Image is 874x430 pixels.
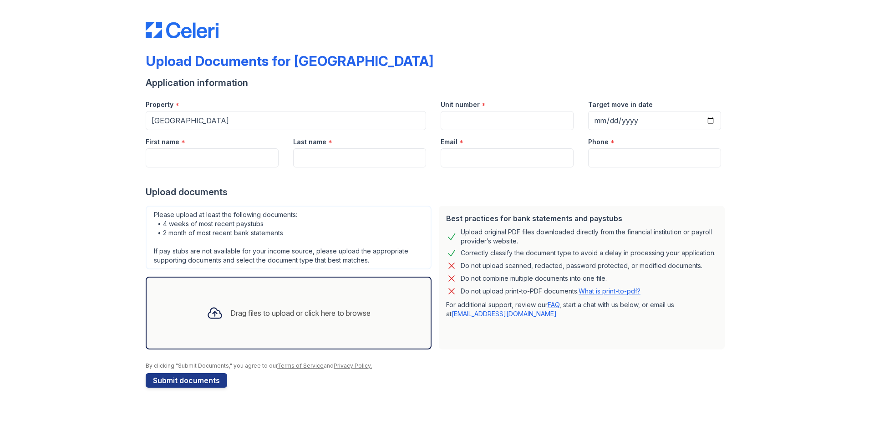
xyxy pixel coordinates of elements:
[146,53,433,69] div: Upload Documents for [GEOGRAPHIC_DATA]
[146,206,432,269] div: Please upload at least the following documents: • 4 weeks of most recent paystubs • 2 month of mo...
[334,362,372,369] a: Privacy Policy.
[461,273,607,284] div: Do not combine multiple documents into one file.
[548,301,559,309] a: FAQ
[146,137,179,147] label: First name
[588,137,609,147] label: Phone
[461,287,640,296] p: Do not upload print-to-PDF documents.
[452,310,557,318] a: [EMAIL_ADDRESS][DOMAIN_NAME]
[461,248,716,258] div: Correctly classify the document type to avoid a delay in processing your application.
[146,100,173,109] label: Property
[461,228,717,246] div: Upload original PDF files downloaded directly from the financial institution or payroll provider’...
[446,300,717,319] p: For additional support, review our , start a chat with us below, or email us at
[588,100,653,109] label: Target move in date
[146,76,728,89] div: Application information
[277,362,324,369] a: Terms of Service
[293,137,326,147] label: Last name
[230,308,371,319] div: Drag files to upload or click here to browse
[579,287,640,295] a: What is print-to-pdf?
[146,22,218,38] img: CE_Logo_Blue-a8612792a0a2168367f1c8372b55b34899dd931a85d93a1a3d3e32e68fde9ad4.png
[146,186,728,198] div: Upload documents
[461,260,702,271] div: Do not upload scanned, redacted, password protected, or modified documents.
[441,100,480,109] label: Unit number
[146,362,728,369] div: By clicking "Submit Documents," you agree to our and
[441,137,457,147] label: Email
[446,213,717,224] div: Best practices for bank statements and paystubs
[146,373,227,388] button: Submit documents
